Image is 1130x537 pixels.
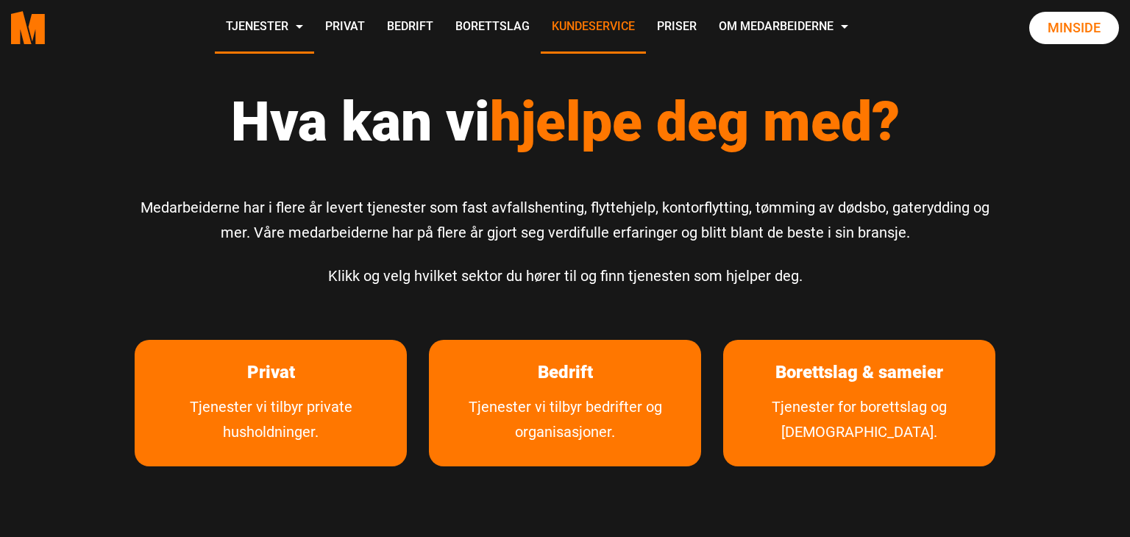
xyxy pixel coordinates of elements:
[708,1,859,54] a: Om Medarbeiderne
[135,394,407,466] a: Tjenester vi tilbyr private husholdninger
[314,1,376,54] a: Privat
[215,1,314,54] a: Tjenester
[490,89,900,154] span: hjelpe deg med?
[444,1,541,54] a: Borettslag
[723,394,995,466] a: Tjenester for borettslag og sameier
[1029,12,1119,44] a: Minside
[135,88,995,154] h1: Hva kan vi
[541,1,646,54] a: Kundeservice
[753,340,965,405] a: Les mer om Borettslag & sameier
[429,394,701,466] a: Tjenester vi tilbyr bedrifter og organisasjoner
[376,1,444,54] a: Bedrift
[516,340,615,405] a: les mer om Bedrift
[135,263,995,288] p: Klikk og velg hvilket sektor du hører til og finn tjenesten som hjelper deg.
[225,340,317,405] a: les mer om Privat
[135,195,995,245] p: Medarbeiderne har i flere år levert tjenester som fast avfallshenting, flyttehjelp, kontorflyttin...
[646,1,708,54] a: Priser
